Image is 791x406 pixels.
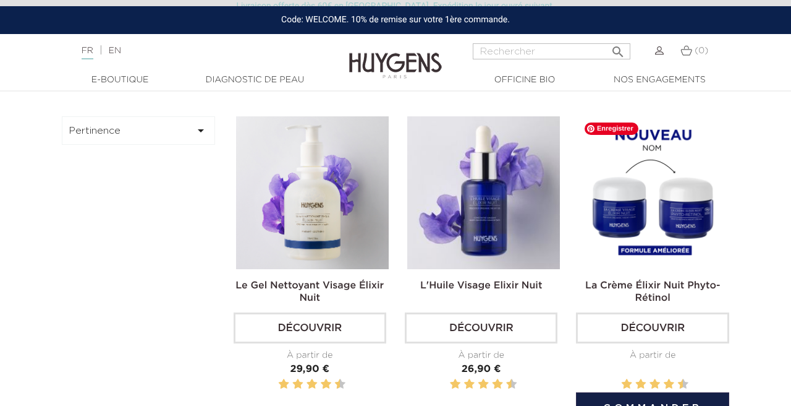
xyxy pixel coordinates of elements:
[193,74,316,87] a: Diagnostic de peau
[473,43,630,59] input: Rechercher
[405,313,557,343] a: Découvrir
[405,349,557,362] div: À partir de
[490,377,492,392] label: 7
[276,377,278,392] label: 1
[75,43,321,58] div: |
[332,377,334,392] label: 9
[467,377,473,392] label: 4
[447,377,449,392] label: 1
[585,281,720,303] a: La Crème Élixir Nuit Phyto-Rétinol
[647,377,649,392] label: 5
[480,377,486,392] label: 6
[281,377,287,392] label: 2
[290,377,292,392] label: 3
[611,41,625,56] i: 
[585,123,638,135] span: Enregistrer
[462,377,463,392] label: 3
[652,377,658,392] label: 6
[309,377,315,392] label: 6
[235,281,384,303] a: Le Gel Nettoyant Visage Élixir Nuit
[82,46,93,59] a: FR
[509,377,515,392] label: 10
[576,313,729,343] a: Découvrir
[452,377,459,392] label: 2
[619,377,621,392] label: 1
[318,377,320,392] label: 7
[407,116,560,269] img: L'Huile Visage Elixir Nuit
[337,377,343,392] label: 10
[675,377,677,392] label: 9
[494,377,501,392] label: 8
[290,365,329,374] span: 29,90 €
[576,349,729,362] div: À partir de
[624,377,630,392] label: 2
[607,40,629,56] button: 
[323,377,329,392] label: 8
[58,74,182,87] a: E-Boutique
[638,377,644,392] label: 4
[236,116,389,269] img: Le Gel nettoyant visage élixir nuit
[462,365,501,374] span: 26,90 €
[661,377,663,392] label: 7
[420,281,543,291] a: L'Huile Visage Elixir Nuit
[695,46,708,55] span: (0)
[666,377,672,392] label: 8
[680,377,686,392] label: 10
[295,377,301,392] label: 4
[193,123,208,138] i: 
[109,46,121,55] a: EN
[234,313,386,343] a: Découvrir
[633,377,635,392] label: 3
[62,116,215,145] button: Pertinence
[463,74,586,87] a: Officine Bio
[234,349,386,362] div: À partir de
[504,377,505,392] label: 9
[349,33,442,80] img: Huygens
[598,74,721,87] a: Nos engagements
[304,377,306,392] label: 5
[476,377,478,392] label: 5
